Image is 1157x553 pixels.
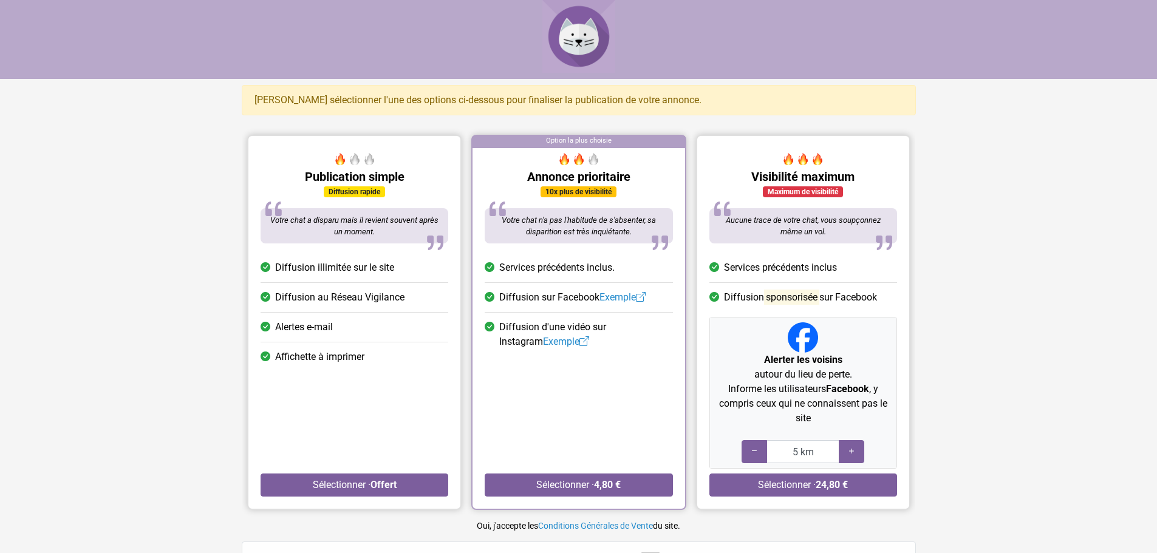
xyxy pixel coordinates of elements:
h5: Visibilité maximum [709,169,896,184]
h5: Annonce prioritaire [485,169,672,184]
a: Exemple [599,291,646,303]
span: Alertes e-mail [275,320,333,334]
button: Sélectionner ·24,80 € [709,473,896,497]
div: Option la plus choisie [473,136,684,148]
span: Diffusion sur Facebook [723,290,876,305]
p: Informe les utilisateurs , y compris ceux qui ne connaissent pas le site [714,382,891,426]
div: Diffusion rapide [324,186,385,197]
div: 10x plus de visibilité [541,186,616,197]
button: Sélectionner ·4,80 € [485,473,672,497]
strong: 4,80 € [594,479,621,490]
span: Diffusion illimitée sur le site [275,260,394,275]
span: Diffusion d'une vidéo sur Instagram [499,320,672,349]
strong: Alerter les voisins [763,354,842,365]
small: Oui, j'accepte les du site. [477,521,680,531]
button: Sélectionner ·Offert [261,473,448,497]
strong: Offert [370,479,396,490]
span: Votre chat a disparu mais il revient souvent après un moment. [270,215,439,237]
span: Aucune trace de votre chat, vous soupçonnez même un vol. [725,215,880,237]
a: Conditions Générales de Vente [538,521,653,531]
img: Facebook [788,322,818,353]
h5: Publication simple [261,169,448,184]
span: Diffusion sur Facebook [499,290,646,305]
a: Exemple [543,336,589,347]
span: Votre chat n'a pas l'habitude de s'absenter, sa disparition est très inquiétante. [501,215,655,237]
div: [PERSON_NAME] sélectionner l'une des options ci-dessous pour finaliser la publication de votre an... [242,85,916,115]
span: Services précédents inclus. [499,260,615,275]
span: Affichette à imprimer [275,350,364,364]
strong: 24,80 € [816,479,848,490]
p: autour du lieu de perte. [714,353,891,382]
span: Diffusion au Réseau Vigilance [275,290,404,305]
strong: Facebook [825,383,869,395]
mark: sponsorisée [763,290,819,305]
span: Services précédents inclus [723,260,836,275]
div: Maximum de visibilité [763,186,843,197]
